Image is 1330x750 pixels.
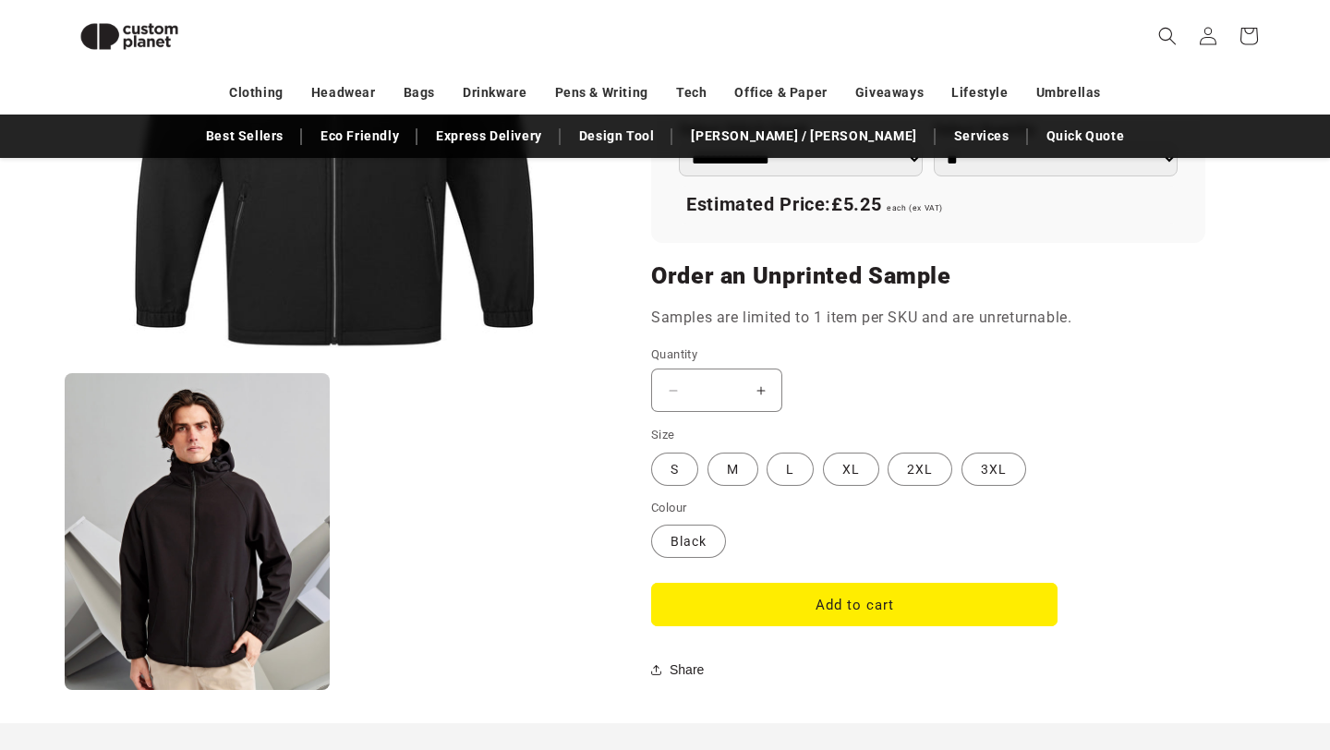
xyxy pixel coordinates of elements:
label: S [651,453,698,486]
span: each (ex VAT) [887,203,943,212]
a: Quick Quote [1037,120,1134,152]
a: Lifestyle [951,77,1008,109]
summary: Search [1147,16,1188,56]
a: Eco Friendly [311,120,408,152]
span: £5.25 [831,193,881,215]
iframe: Chat Widget [1238,661,1330,750]
p: Samples are limited to 1 item per SKU and are unreturnable. [651,305,1205,332]
a: Umbrellas [1036,77,1101,109]
label: Quantity [651,345,1058,364]
button: Add to cart [651,583,1058,626]
h2: Order an Unprinted Sample [651,261,1205,291]
a: Express Delivery [427,120,551,152]
a: Tech [676,77,707,109]
a: Bags [404,77,435,109]
button: Share [651,649,709,690]
label: L [767,453,814,486]
label: 3XL [961,453,1026,486]
legend: Colour [651,499,688,517]
a: Giveaways [855,77,924,109]
a: Clothing [229,77,284,109]
a: Services [945,120,1019,152]
a: Headwear [311,77,376,109]
label: Black [651,525,726,558]
legend: Size [651,426,677,444]
a: [PERSON_NAME] / [PERSON_NAME] [682,120,925,152]
a: Best Sellers [197,120,293,152]
a: Pens & Writing [555,77,648,109]
a: Drinkware [463,77,526,109]
a: Office & Paper [734,77,827,109]
label: M [707,453,758,486]
img: Custom Planet [65,7,194,66]
a: Design Tool [570,120,664,152]
div: Estimated Price: [679,186,1178,224]
label: XL [823,453,879,486]
label: 2XL [888,453,952,486]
